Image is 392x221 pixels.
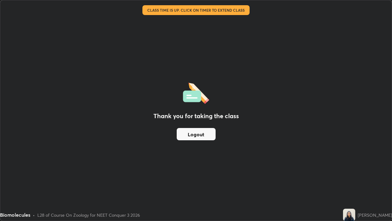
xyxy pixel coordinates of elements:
div: [PERSON_NAME] [358,212,392,218]
div: L28 of Course On Zoology for NEET Conquer 3 2026 [37,212,140,218]
img: offlineFeedback.1438e8b3.svg [183,81,209,104]
div: • [33,212,35,218]
h2: Thank you for taking the class [153,111,239,121]
img: 4d3cbe263ddf4dc9b2d989329401025d.jpg [343,209,355,221]
button: Logout [177,128,216,140]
